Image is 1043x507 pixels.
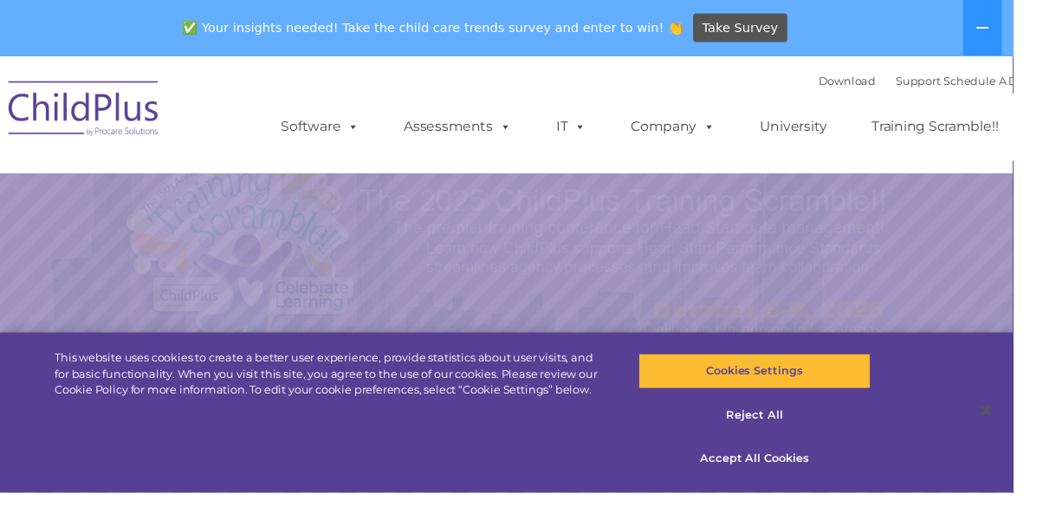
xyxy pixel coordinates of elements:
[996,404,1034,442] button: Close
[56,360,625,411] div: This website uses cookies to create a better user experience, provide statistics about user visit...
[233,114,286,127] span: Last name
[181,11,711,45] span: ✅ Your insights needed! Take the child care trends survey and enter to win! 👏
[233,185,307,198] span: Phone number
[843,76,902,90] a: Download
[555,114,621,148] a: IT
[658,453,897,490] button: Accept All Cookies
[658,364,897,400] button: Cookies Settings
[765,114,869,148] a: University
[632,114,754,148] a: Company
[398,114,544,148] a: Assessments
[923,76,968,90] a: Support
[272,114,387,148] a: Software
[723,14,801,44] span: Take Survey
[658,409,897,445] button: Reject All
[714,14,812,44] a: Take Survey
